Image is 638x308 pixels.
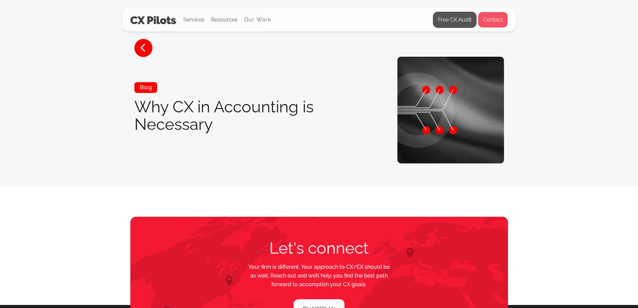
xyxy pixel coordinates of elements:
[211,15,238,24] div: Resources
[211,8,238,31] div: Resources
[234,239,404,257] h2: Let's connect
[134,98,344,133] h1: Why CX in Accounting is Necessary
[134,39,152,57] a: <
[433,12,476,28] a: Free CX Audit
[478,12,508,28] a: Contact
[183,15,204,24] div: Services
[183,8,204,31] div: Services
[246,263,392,289] p: Your firm is different. Your approach to CX/EX should be as well. Reach out and we’ll help you fi...
[134,82,157,93] div: Blog
[244,17,271,23] a: Our Work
